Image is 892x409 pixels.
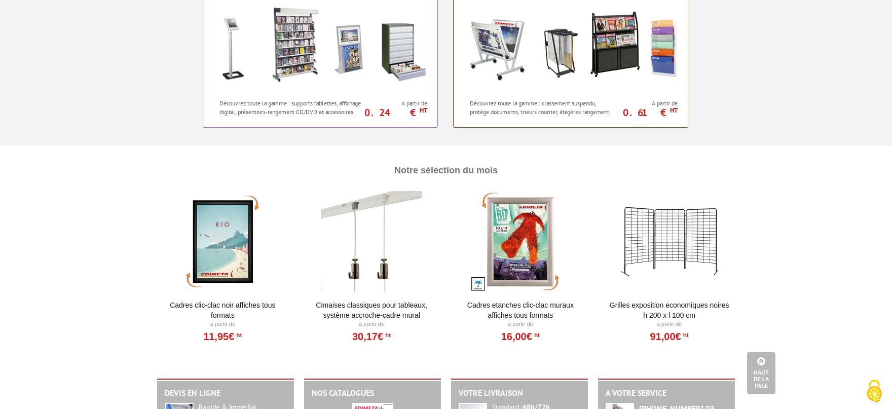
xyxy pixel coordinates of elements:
p: À partir de [458,320,583,328]
sup: HT [234,331,242,339]
a: Haut de la page [747,352,775,394]
p: À partir de [607,320,732,328]
a: Cadres Etanches Clic-Clac muraux affiches tous formats [458,300,583,320]
img: Classement et Rangement [459,3,682,94]
a: Cadres clic-clac noir affiches tous formats [160,300,285,320]
p: 0.61 € [612,109,678,116]
img: Cookies (fenêtre modale) [862,379,887,404]
p: À partir de [160,320,285,328]
a: 11,95€HT [203,333,242,340]
sup: HT [383,331,391,339]
h2: Devis en ligne [165,389,286,398]
sup: HT [681,331,689,339]
span: A partir de [367,99,427,107]
span: A partir de [617,99,678,107]
p: À partir de [309,320,434,328]
a: Grilles Exposition Economiques Noires H 200 x L 100 cm [607,300,732,320]
h2: A votre service [606,389,727,398]
sup: HT [532,331,540,339]
p: 0.24 € [362,109,427,116]
a: 91,00€HT [650,333,688,340]
h2: Votre livraison [459,389,580,398]
h2: Nos catalogues [312,389,433,398]
a: 30,17€HT [352,333,391,340]
sup: HT [420,106,427,115]
p: Découvrez toute la gamme : supports tablettes, affichage digital, présentoirs-rangement CD/DVD et... [219,99,364,116]
a: Cimaises CLASSIQUES pour tableaux, système accroche-cadre mural [309,300,434,320]
p: Découvrez toute la gamme : classement suspendu, protège documents, trieurs courrier, étagères ran... [470,99,614,116]
sup: HT [670,106,678,115]
button: Cookies (fenêtre modale) [857,375,892,409]
a: 16,00€HT [501,333,540,340]
h4: Notre Sélection du mois [160,156,732,186]
img: Présentoirs Multimédia [209,3,432,94]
